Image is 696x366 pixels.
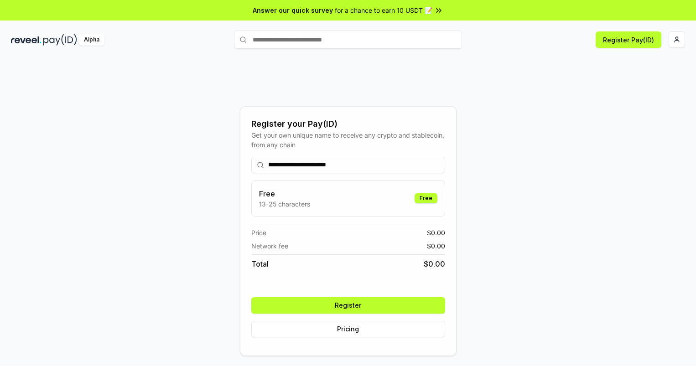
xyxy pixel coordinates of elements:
[259,188,310,199] h3: Free
[253,5,333,15] span: Answer our quick survey
[424,258,445,269] span: $ 0.00
[251,297,445,314] button: Register
[79,34,104,46] div: Alpha
[335,5,432,15] span: for a chance to earn 10 USDT 📝
[251,241,288,251] span: Network fee
[415,193,437,203] div: Free
[11,34,42,46] img: reveel_dark
[251,130,445,149] div: Get your own unique name to receive any crypto and stablecoin, from any chain
[259,199,310,209] p: 13-25 characters
[251,321,445,337] button: Pricing
[43,34,77,46] img: pay_id
[251,118,445,130] div: Register your Pay(ID)
[427,228,445,237] span: $ 0.00
[251,228,266,237] span: Price
[427,241,445,251] span: $ 0.00
[596,31,661,48] button: Register Pay(ID)
[251,258,269,269] span: Total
